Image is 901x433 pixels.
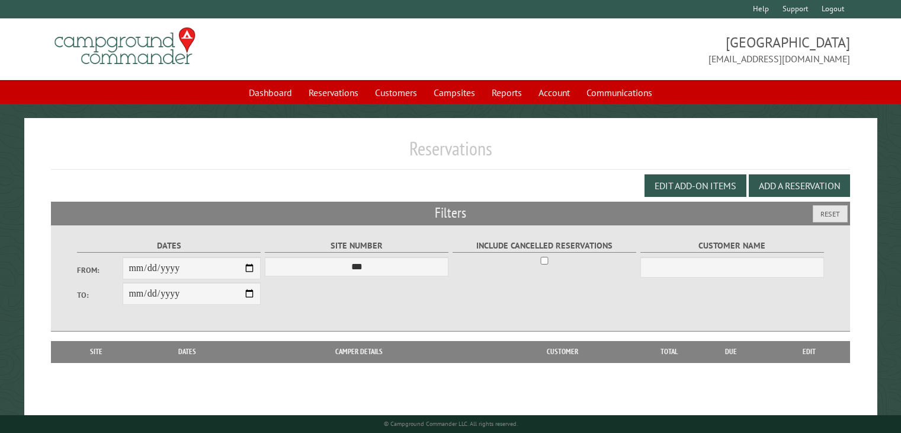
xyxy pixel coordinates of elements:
label: To: [77,289,123,301]
span: [GEOGRAPHIC_DATA] [EMAIL_ADDRESS][DOMAIN_NAME] [451,33,850,66]
th: Customer [479,341,646,362]
a: Reports [485,81,529,104]
h1: Reservations [51,137,850,170]
th: Site [57,341,136,362]
a: Campsites [427,81,482,104]
small: © Campground Commander LLC. All rights reserved. [384,420,518,428]
label: Customer Name [640,239,825,253]
th: Dates [136,341,239,362]
button: Reset [813,205,848,222]
label: Dates [77,239,261,253]
th: Due [693,341,769,362]
label: Include Cancelled Reservations [453,239,637,253]
th: Total [646,341,693,362]
a: Communications [579,81,659,104]
th: Camper Details [239,341,479,362]
h2: Filters [51,202,850,224]
button: Edit Add-on Items [645,174,746,197]
a: Dashboard [242,81,299,104]
label: From: [77,265,123,276]
a: Customers [368,81,424,104]
button: Add a Reservation [749,174,850,197]
img: Campground Commander [51,23,199,69]
a: Reservations [302,81,365,104]
th: Edit [769,341,850,362]
label: Site Number [265,239,449,253]
a: Account [531,81,577,104]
